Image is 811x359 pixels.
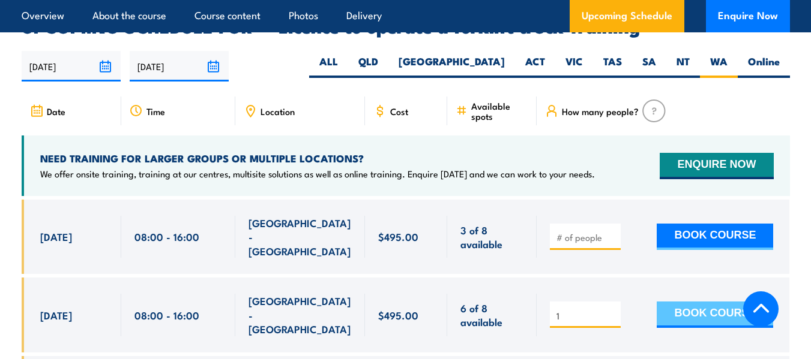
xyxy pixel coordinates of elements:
[249,294,352,336] span: [GEOGRAPHIC_DATA] - [GEOGRAPHIC_DATA]
[40,168,595,180] p: We offer onsite training, training at our centres, multisite solutions as well as online training...
[657,301,773,328] button: BOOK COURSE
[47,106,65,116] span: Date
[738,55,790,78] label: Online
[660,153,773,179] button: ENQUIRE NOW
[249,216,352,258] span: [GEOGRAPHIC_DATA] - [GEOGRAPHIC_DATA]
[632,55,666,78] label: SA
[134,230,199,243] span: 08:00 - 16:00
[388,55,515,78] label: [GEOGRAPHIC_DATA]
[378,308,418,322] span: $495.00
[40,230,72,243] span: [DATE]
[471,101,528,121] span: Available spots
[22,51,121,82] input: From date
[700,55,738,78] label: WA
[134,308,199,322] span: 08:00 - 16:00
[130,51,229,82] input: To date
[146,106,165,116] span: Time
[378,230,418,243] span: $495.00
[40,308,72,322] span: [DATE]
[40,152,595,165] h4: NEED TRAINING FOR LARGER GROUPS OR MULTIPLE LOCATIONS?
[390,106,408,116] span: Cost
[555,55,593,78] label: VIC
[261,106,295,116] span: Location
[22,18,790,34] h2: UPCOMING SCHEDULE FOR - "Licence to operate a forklift truck Training"
[593,55,632,78] label: TAS
[666,55,700,78] label: NT
[556,310,617,322] input: # of people
[556,231,617,243] input: # of people
[348,55,388,78] label: QLD
[460,301,523,329] span: 6 of 8 available
[309,55,348,78] label: ALL
[515,55,555,78] label: ACT
[562,106,639,116] span: How many people?
[460,223,523,251] span: 3 of 8 available
[657,224,773,250] button: BOOK COURSE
